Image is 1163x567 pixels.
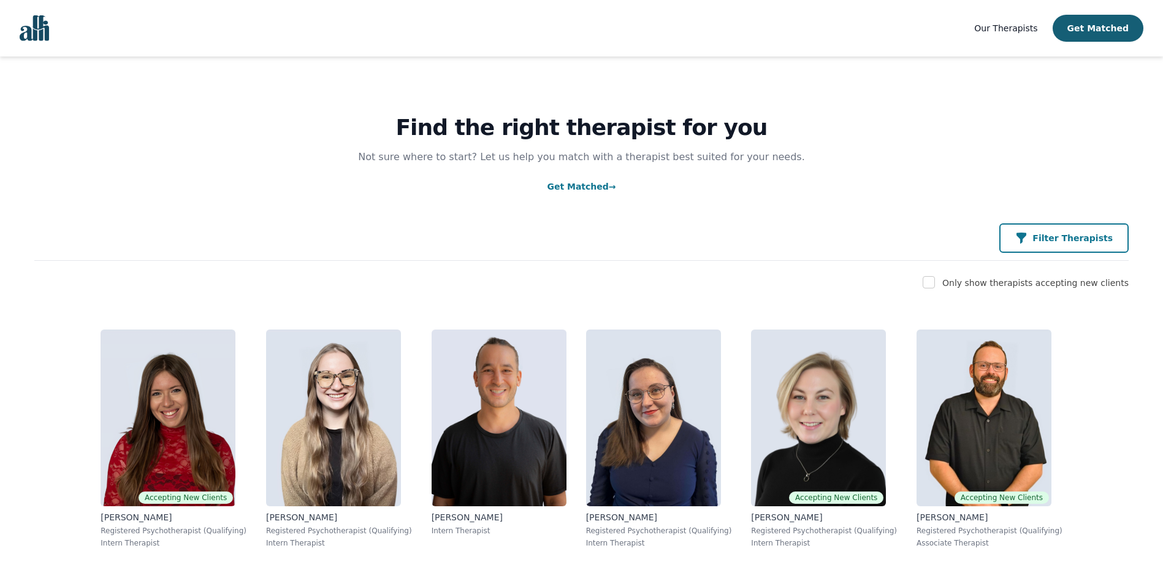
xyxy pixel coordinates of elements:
[751,511,897,523] p: [PERSON_NAME]
[917,330,1051,506] img: Josh_Cadieux
[432,330,566,506] img: Kavon_Banejad
[955,492,1049,504] span: Accepting New Clients
[576,320,742,558] a: Vanessa_McCulloch[PERSON_NAME]Registered Psychotherapist (Qualifying)Intern Therapist
[751,330,886,506] img: Jocelyn_Crawford
[34,115,1129,140] h1: Find the right therapist for you
[91,320,256,558] a: Alisha_LevineAccepting New Clients[PERSON_NAME]Registered Psychotherapist (Qualifying)Intern Ther...
[101,511,246,523] p: [PERSON_NAME]
[789,492,883,504] span: Accepting New Clients
[101,330,235,506] img: Alisha_Levine
[547,182,616,191] a: Get Matched
[256,320,422,558] a: Faith_Woodley[PERSON_NAME]Registered Psychotherapist (Qualifying)Intern Therapist
[101,538,246,548] p: Intern Therapist
[1053,15,1143,42] button: Get Matched
[917,511,1062,523] p: [PERSON_NAME]
[751,538,897,548] p: Intern Therapist
[101,526,246,536] p: Registered Psychotherapist (Qualifying)
[1032,232,1113,244] p: Filter Therapists
[609,182,616,191] span: →
[266,526,412,536] p: Registered Psychotherapist (Qualifying)
[586,511,732,523] p: [PERSON_NAME]
[346,150,817,164] p: Not sure where to start? Let us help you match with a therapist best suited for your needs.
[907,320,1072,558] a: Josh_CadieuxAccepting New Clients[PERSON_NAME]Registered Psychotherapist (Qualifying)Associate Th...
[266,538,412,548] p: Intern Therapist
[432,511,566,523] p: [PERSON_NAME]
[999,223,1129,253] button: Filter Therapists
[586,526,732,536] p: Registered Psychotherapist (Qualifying)
[741,320,907,558] a: Jocelyn_CrawfordAccepting New Clients[PERSON_NAME]Registered Psychotherapist (Qualifying)Intern T...
[974,21,1037,36] a: Our Therapists
[751,526,897,536] p: Registered Psychotherapist (Qualifying)
[139,492,233,504] span: Accepting New Clients
[266,511,412,523] p: [PERSON_NAME]
[422,320,576,558] a: Kavon_Banejad[PERSON_NAME]Intern Therapist
[20,15,49,41] img: alli logo
[942,278,1129,288] label: Only show therapists accepting new clients
[586,538,732,548] p: Intern Therapist
[974,23,1037,33] span: Our Therapists
[917,526,1062,536] p: Registered Psychotherapist (Qualifying)
[432,526,566,536] p: Intern Therapist
[266,330,401,506] img: Faith_Woodley
[586,330,721,506] img: Vanessa_McCulloch
[917,538,1062,548] p: Associate Therapist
